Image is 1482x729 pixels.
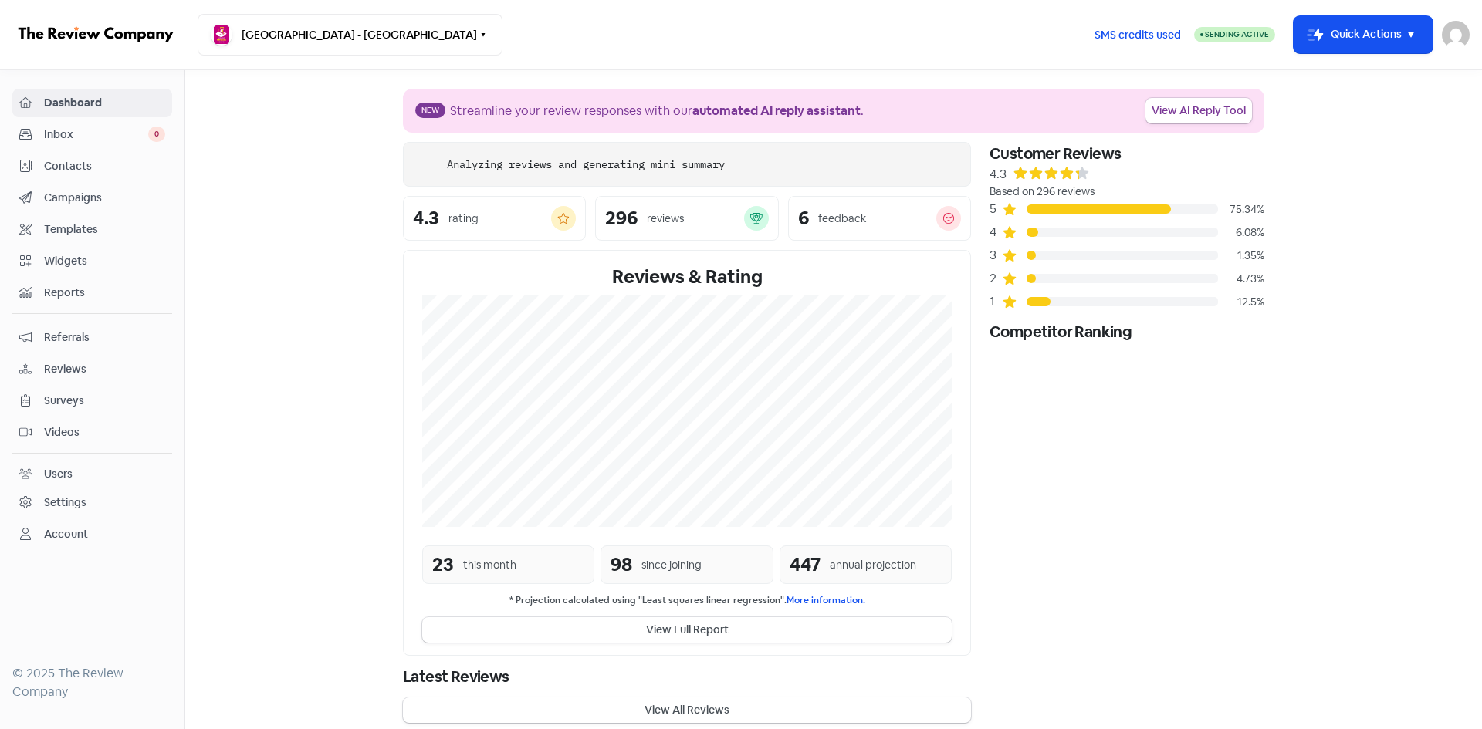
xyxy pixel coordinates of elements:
div: 12.5% [1218,294,1264,310]
button: View Full Report [422,617,952,643]
span: Widgets [44,253,165,269]
div: since joining [641,557,702,573]
a: Videos [12,418,172,447]
a: Campaigns [12,184,172,212]
div: © 2025 The Review Company [12,664,172,701]
div: 6 [798,209,809,228]
a: Referrals [12,323,172,352]
div: 1 [990,292,1002,311]
div: 296 [605,209,638,228]
div: 2 [990,269,1002,288]
a: Users [12,460,172,488]
a: Surveys [12,386,172,415]
button: Quick Actions [1294,16,1433,53]
div: feedback [818,211,866,227]
span: Referrals [44,329,165,346]
div: 5 [990,200,1002,218]
div: Analyzing reviews and generating mini summary [447,157,725,173]
a: Contacts [12,152,172,181]
span: Inbox [44,127,148,143]
a: Account [12,520,172,548]
div: 4 [990,223,1002,241]
div: 4.3 [990,165,1007,184]
div: 6.08% [1218,224,1264,241]
div: Competitor Ranking [990,320,1264,343]
a: Reviews [12,355,172,383]
div: Users [44,466,73,482]
a: 4.3rating [403,196,586,241]
div: Streamline your review responses with our . [450,102,864,120]
span: Surveys [44,393,165,409]
span: Dashboard [44,95,165,111]
div: 447 [790,551,821,579]
div: Customer Reviews [990,142,1264,165]
span: Campaigns [44,190,165,206]
div: 98 [611,551,632,579]
div: 75.34% [1218,201,1264,218]
div: rating [448,211,479,227]
span: Reports [44,285,165,301]
div: Settings [44,494,86,511]
span: Contacts [44,158,165,174]
div: Based on 296 reviews [990,184,1264,200]
img: User [1442,21,1470,49]
div: Account [44,526,88,542]
span: Reviews [44,361,165,377]
div: 3 [990,246,1002,265]
a: View AI Reply Tool [1145,98,1252,123]
div: Reviews & Rating [422,263,952,291]
a: Dashboard [12,89,172,117]
a: Reports [12,278,172,307]
a: 296reviews [595,196,778,241]
span: Videos [44,424,165,440]
a: Inbox 0 [12,120,172,149]
a: Templates [12,215,172,244]
div: Latest Reviews [403,665,971,688]
span: 0 [148,127,165,142]
div: annual projection [830,557,916,573]
span: SMS credits used [1095,27,1181,43]
small: * Projection calculated using "Least squares linear regression". [422,593,952,608]
a: Sending Active [1194,25,1275,44]
div: 4.73% [1218,271,1264,287]
div: 4.3 [413,209,439,228]
a: 6feedback [788,196,971,241]
span: Templates [44,221,165,238]
a: Widgets [12,247,172,275]
button: [GEOGRAPHIC_DATA] - [GEOGRAPHIC_DATA] [198,14,502,56]
span: Sending Active [1205,29,1269,39]
b: automated AI reply assistant [692,103,861,119]
a: SMS credits used [1081,25,1194,42]
span: New [415,103,445,118]
div: 1.35% [1218,248,1264,264]
div: 23 [432,551,454,579]
button: View All Reviews [403,697,971,723]
div: reviews [647,211,684,227]
a: Settings [12,488,172,517]
div: this month [463,557,516,573]
a: More information. [787,594,865,606]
